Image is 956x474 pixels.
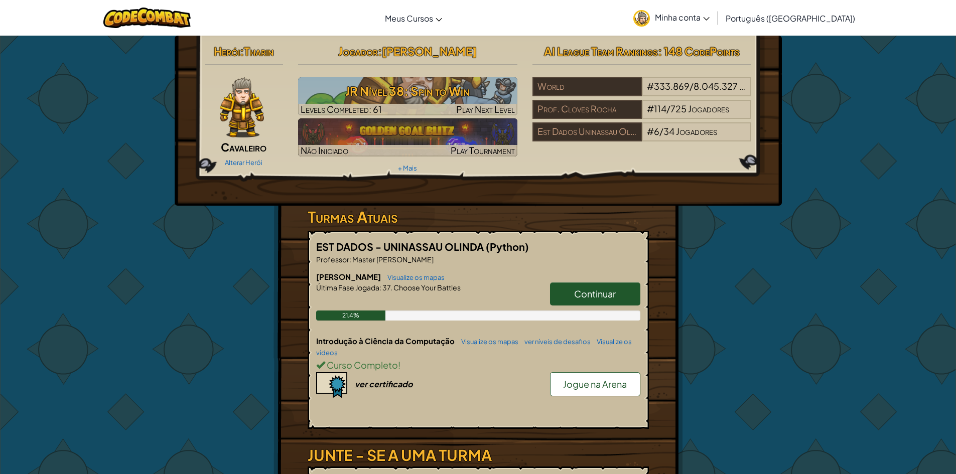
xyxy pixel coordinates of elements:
span: Play Tournament [451,144,515,156]
span: Não Iniciado [301,144,348,156]
span: 37. [381,283,392,292]
a: ver certificado [316,379,413,389]
img: certificate-icon.png [316,372,347,398]
span: # [647,103,654,114]
div: World [532,77,642,96]
div: Est Dados Uninassau Olinda [532,122,642,141]
img: Golden Goal [298,118,517,156]
span: Jogadores [676,125,717,137]
span: Continuar [574,288,616,299]
span: ! [398,359,400,371]
a: Português ([GEOGRAPHIC_DATA]) [721,5,860,32]
a: Visualize os mapas [456,338,518,346]
span: Play Next Level [456,103,515,115]
span: : [349,255,351,264]
a: World#333.869/8.045.327Jogadores [532,87,752,98]
img: avatar [633,10,650,27]
span: [PERSON_NAME] [382,44,477,58]
div: ver certificado [355,379,413,389]
a: Minha conta [628,2,715,34]
a: Visualize os vídeos [316,338,632,357]
span: AI League Team Rankings [544,44,658,58]
span: Jogador [338,44,378,58]
a: ver níveis de desafios [519,338,591,346]
span: Jogadores [688,103,729,114]
a: Meus Cursos [380,5,447,32]
span: Introdução à Ciência da Computação [316,336,456,346]
span: / [666,103,670,114]
a: Alterar Herói [225,159,262,167]
a: Play Next Level [298,77,517,115]
span: # [647,125,654,137]
span: Curso Completo [325,359,398,371]
span: 114 [654,103,666,114]
img: JR Nível 38: Spin to Win [298,77,517,115]
span: : 148 CodePoints [658,44,740,58]
span: Português ([GEOGRAPHIC_DATA]) [726,13,855,24]
div: Prof. Cloves Rocha [532,100,642,119]
h3: JR Nível 38: Spin to Win [298,80,517,102]
span: Levels Completed: 61 [301,103,382,115]
span: Choose Your Battles [392,283,461,292]
div: 21.4% [316,310,385,321]
h3: JUNTE - SE A UMA TURMA [308,444,649,466]
span: / [659,125,663,137]
span: Jogue na Arena [563,378,627,390]
a: Est Dados Uninassau Olinda#6/34Jogadores [532,132,752,143]
a: Visualize os mapas [382,273,445,281]
h3: Turmas Atuais [308,206,649,228]
span: 725 [670,103,687,114]
span: Tharin [244,44,274,58]
span: # [647,80,654,92]
a: Prof. Cloves Rocha#114/725Jogadores [532,109,752,121]
span: 8.045.327 [694,80,738,92]
span: 333.869 [654,80,690,92]
img: knight-pose.png [220,77,264,137]
span: 34 [663,125,674,137]
span: 6 [654,125,659,137]
span: Meus Cursos [385,13,433,24]
a: + Mais [398,164,417,172]
span: Master [PERSON_NAME] [351,255,434,264]
span: / [690,80,694,92]
a: Não IniciadoPlay Tournament [298,118,517,156]
span: : [379,283,381,292]
img: CodeCombat logo [103,8,191,28]
span: : [378,44,382,58]
span: Cavaleiro [221,140,266,154]
span: Minha conta [655,12,710,23]
span: (Python) [486,240,529,253]
span: Herói [214,44,240,58]
span: [PERSON_NAME] [316,272,382,281]
span: Última Fase Jogada [316,283,379,292]
span: Professor [316,255,349,264]
span: : [240,44,244,58]
span: EST DADOS - UNINASSAU OLINDA [316,240,486,253]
